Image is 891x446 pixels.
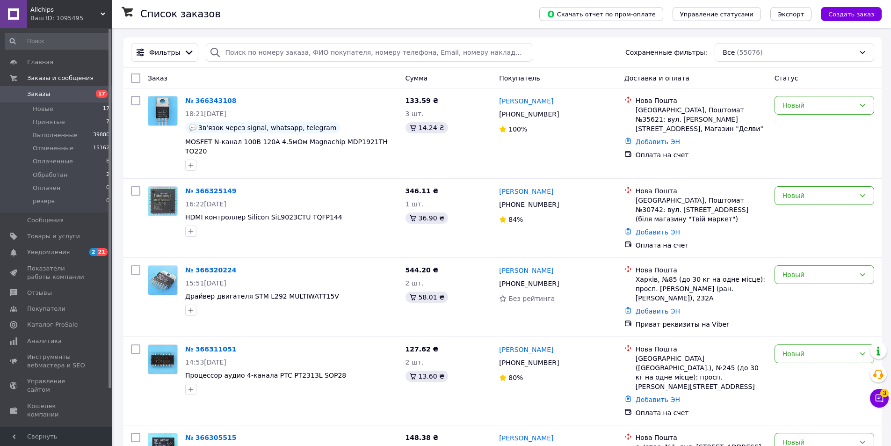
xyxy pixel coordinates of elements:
[636,186,767,196] div: Нова Пошта
[198,124,336,132] span: Зв'язок через signal, whatsapp, telegram
[406,122,448,133] div: 14.24 ₴
[782,270,855,280] div: Новый
[27,74,94,82] span: Заказы и сообщения
[185,138,388,155] a: MOSFET N-канал 100В 120А 4.5мОм Magnachip MDP1921TH TO220
[27,216,64,225] span: Сообщения
[636,320,767,329] div: Приват реквизиты на Viber
[499,433,553,443] a: [PERSON_NAME]
[27,305,65,313] span: Покупатели
[27,321,78,329] span: Каталог ProSale
[185,110,226,117] span: 18:21[DATE]
[636,396,680,403] a: Добавить ЭН
[880,389,889,397] span: 3
[406,292,448,303] div: 58.01 ₴
[499,74,540,82] span: Покупатель
[870,389,889,408] button: Чат с покупателем3
[27,90,50,98] span: Заказы
[406,97,439,104] span: 133.59 ₴
[148,74,167,82] span: Заказ
[508,374,523,381] span: 80%
[33,157,73,166] span: Оплаченные
[636,138,680,146] a: Добавить ЭН
[636,307,680,315] a: Добавить ЭН
[406,345,439,353] span: 127.62 ₴
[499,110,559,118] span: [PHONE_NUMBER]
[499,201,559,208] span: [PHONE_NUMBER]
[33,118,65,126] span: Принятые
[775,74,798,82] span: Статус
[27,58,53,66] span: Главная
[93,144,109,153] span: 15162
[185,372,346,379] a: Процессор аудио 4-канала PTC PT2313L SOP28
[33,184,60,192] span: Оплачен
[185,345,236,353] a: № 366311051
[636,275,767,303] div: Харків, №85 (до 30 кг на одне місце): просп. [PERSON_NAME] (ран. [PERSON_NAME]), 232А
[97,248,108,256] span: 21
[636,150,767,160] div: Оплата на счет
[185,97,236,104] a: № 366343108
[185,187,236,195] a: № 366325149
[106,184,109,192] span: 0
[185,358,226,366] span: 14:53[DATE]
[27,402,87,419] span: Кошелек компании
[636,228,680,236] a: Добавить ЭН
[185,200,226,208] span: 16:22[DATE]
[106,197,109,205] span: 0
[811,10,882,17] a: Создать заказ
[821,7,882,21] button: Создать заказ
[770,7,811,21] button: Экспорт
[406,434,439,441] span: 148.38 ₴
[782,190,855,201] div: Новый
[406,371,448,382] div: 13.60 ₴
[636,354,767,391] div: [GEOGRAPHIC_DATA] ([GEOGRAPHIC_DATA].), №245 (до 30 кг на одне місце): просп. [PERSON_NAME][STREE...
[30,6,101,14] span: Allchips
[27,337,62,345] span: Аналитика
[406,266,439,274] span: 544.20 ₴
[499,266,553,275] a: [PERSON_NAME]
[89,248,97,256] span: 2
[185,213,342,221] a: HDMI контроллер Silicon SiL9023CTU TQFP144
[185,279,226,287] span: 15:51[DATE]
[27,289,52,297] span: Отзывы
[189,124,196,132] img: :speech_balloon:
[27,353,87,370] span: Инструменты вебмастера и SEO
[406,187,439,195] span: 346.11 ₴
[33,197,55,205] span: резерв
[499,359,559,366] span: [PHONE_NUMBER]
[406,110,424,117] span: 3 шт.
[148,344,178,374] a: Фото товару
[508,125,527,133] span: 100%
[206,43,532,62] input: Поиск по номеру заказа, ФИО покупателя, номеру телефона, Email, номеру накладной
[508,295,555,302] span: Без рейтинга
[93,131,109,139] span: 39880
[5,33,110,50] input: Поиск
[499,280,559,287] span: [PHONE_NUMBER]
[33,105,53,113] span: Новые
[27,232,80,241] span: Товары и услуги
[33,144,73,153] span: Отмененные
[508,216,523,223] span: 84%
[624,74,689,82] span: Доставка и оплата
[828,11,874,18] span: Создать заказ
[636,408,767,417] div: Оплата на счет
[406,279,424,287] span: 2 шт.
[499,345,553,354] a: [PERSON_NAME]
[406,200,424,208] span: 1 шт.
[782,349,855,359] div: Новый
[673,7,761,21] button: Управление статусами
[636,196,767,224] div: [GEOGRAPHIC_DATA], Поштомат №30742: вул. [STREET_ADDRESS] (біля магазину "Твій маркет")
[406,74,428,82] span: Сумма
[625,48,707,57] span: Сохраненные фильтры:
[33,171,67,179] span: Обработан
[499,187,553,196] a: [PERSON_NAME]
[148,96,178,126] a: Фото товару
[148,345,177,374] img: Фото товару
[30,14,112,22] div: Ваш ID: 1095495
[27,248,70,256] span: Уведомления
[106,118,109,126] span: 7
[185,266,236,274] a: № 366320224
[636,96,767,105] div: Нова Пошта
[636,344,767,354] div: Нова Пошта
